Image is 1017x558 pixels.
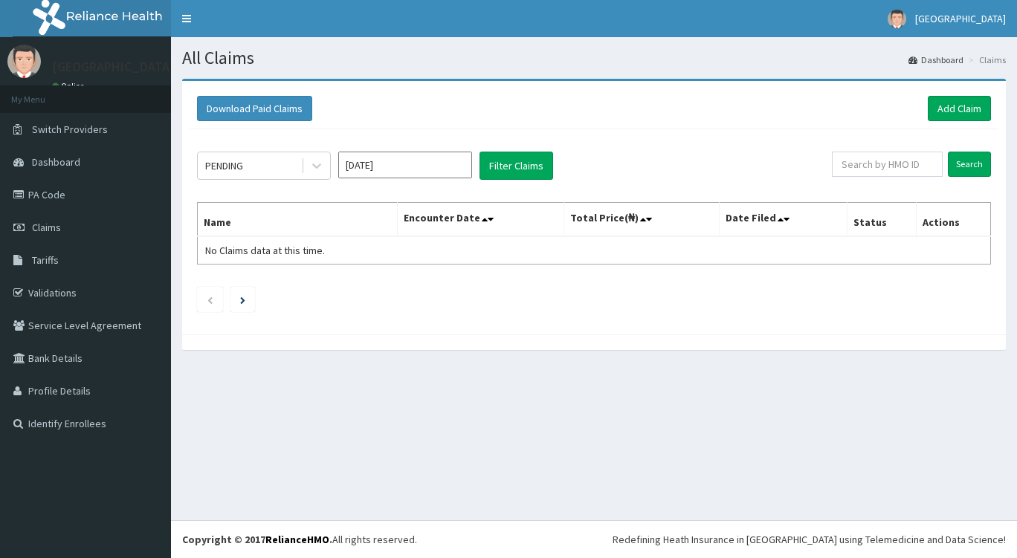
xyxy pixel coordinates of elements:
[198,203,398,237] th: Name
[265,533,329,546] a: RelianceHMO
[948,152,991,177] input: Search
[908,53,963,66] a: Dashboard
[916,203,990,237] th: Actions
[171,520,1017,558] footer: All rights reserved.
[888,10,906,28] img: User Image
[832,152,943,177] input: Search by HMO ID
[32,123,108,136] span: Switch Providers
[480,152,553,180] button: Filter Claims
[32,155,80,169] span: Dashboard
[32,221,61,234] span: Claims
[52,60,175,74] p: [GEOGRAPHIC_DATA]
[928,96,991,121] a: Add Claim
[719,203,847,237] th: Date Filed
[182,533,332,546] strong: Copyright © 2017 .
[207,293,213,306] a: Previous page
[182,48,1006,68] h1: All Claims
[965,53,1006,66] li: Claims
[197,96,312,121] button: Download Paid Claims
[564,203,719,237] th: Total Price(₦)
[205,158,243,173] div: PENDING
[52,81,88,91] a: Online
[338,152,472,178] input: Select Month and Year
[915,12,1006,25] span: [GEOGRAPHIC_DATA]
[7,45,41,78] img: User Image
[847,203,916,237] th: Status
[32,253,59,267] span: Tariffs
[613,532,1006,547] div: Redefining Heath Insurance in [GEOGRAPHIC_DATA] using Telemedicine and Data Science!
[240,293,245,306] a: Next page
[397,203,564,237] th: Encounter Date
[205,244,325,257] span: No Claims data at this time.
